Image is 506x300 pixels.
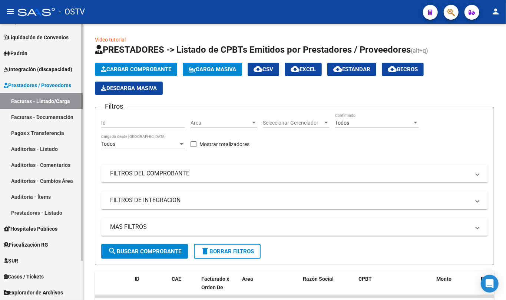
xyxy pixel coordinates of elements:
button: EXCEL [285,63,322,76]
button: Cargar Comprobante [95,63,177,76]
app-download-masive: Descarga masiva de comprobantes (adjuntos) [95,82,163,95]
span: Carga Masiva [189,66,236,73]
span: Prestadores / Proveedores [4,81,71,89]
span: Gecros [388,66,418,73]
a: Video tutorial [95,37,126,43]
button: Estandar [327,63,376,76]
span: Descarga Masiva [101,85,157,92]
mat-expansion-panel-header: FILTROS DE INTEGRACION [101,191,488,209]
div: v 4.0.25 [21,12,36,18]
div: Dominio [39,44,57,49]
img: logo_orange.svg [12,12,18,18]
span: Liquidación de Convenios [4,33,69,42]
img: website_grey.svg [12,19,18,25]
span: Todos [335,120,349,126]
button: CSV [248,63,279,76]
mat-expansion-panel-header: MAS FILTROS [101,218,488,236]
span: Seleccionar Gerenciador [263,120,323,126]
span: Estandar [333,66,370,73]
span: Mostrar totalizadores [199,140,249,149]
span: Area [242,276,253,282]
span: Area [191,120,251,126]
span: PRESTADORES -> Listado de CPBTs Emitidos por Prestadores / Proveedores [95,44,411,55]
mat-icon: cloud_download [388,65,397,73]
span: Hospitales Públicos [4,225,57,233]
span: Facturado x Orden De [201,276,229,290]
span: Padrón [4,49,27,57]
div: Open Intercom Messenger [481,275,499,293]
mat-panel-title: FILTROS DEL COMPROBANTE [110,169,470,178]
div: Dominio: [DOMAIN_NAME] [19,19,83,25]
span: CSV [254,66,273,73]
span: ID [135,276,139,282]
span: Casos / Tickets [4,273,44,281]
button: Carga Masiva [183,63,242,76]
img: tab_keywords_by_traffic_grey.svg [79,43,85,49]
button: Descarga Masiva [95,82,163,95]
mat-expansion-panel-header: FILTROS DEL COMPROBANTE [101,165,488,182]
span: (alt+q) [411,47,428,54]
span: SUR [4,257,18,265]
span: Fiscalización RG [4,241,48,249]
mat-icon: cloud_download [333,65,342,73]
mat-icon: cloud_download [291,65,300,73]
mat-icon: cloud_download [254,65,262,73]
mat-icon: delete [201,247,209,256]
mat-icon: search [108,247,117,256]
button: Gecros [382,63,424,76]
span: CPBT [358,276,372,282]
mat-panel-title: FILTROS DE INTEGRACION [110,196,470,204]
div: Palabras clave [87,44,118,49]
span: Explorador de Archivos [4,289,63,297]
span: Integración (discapacidad) [4,65,72,73]
span: Buscar Comprobante [108,248,181,255]
mat-icon: menu [6,7,15,16]
span: Cargar Comprobante [101,66,171,73]
span: Razón Social [303,276,334,282]
mat-panel-title: MAS FILTROS [110,223,470,231]
span: - OSTV [59,4,85,20]
span: Todos [101,141,115,147]
span: CAE [172,276,181,282]
h3: Filtros [101,101,127,112]
span: EXCEL [291,66,316,73]
mat-icon: person [491,7,500,16]
span: Monto [436,276,452,282]
span: Borrar Filtros [201,248,254,255]
button: Borrar Filtros [194,244,261,259]
button: Buscar Comprobante [101,244,188,259]
img: tab_domain_overview_orange.svg [31,43,37,49]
